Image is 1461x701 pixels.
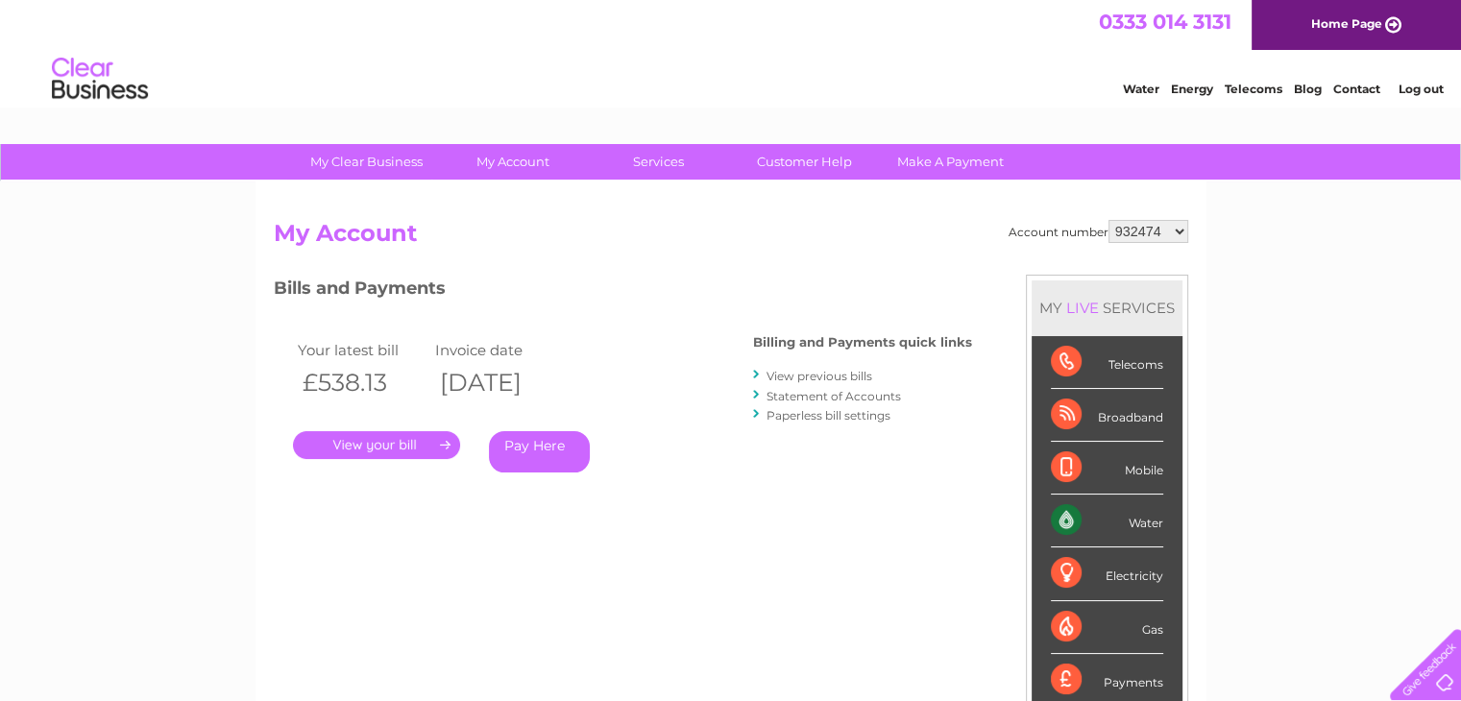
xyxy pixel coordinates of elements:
[753,335,972,350] h4: Billing and Payments quick links
[287,144,446,180] a: My Clear Business
[1051,389,1163,442] div: Broadband
[725,144,884,180] a: Customer Help
[293,337,431,363] td: Your latest bill
[1294,82,1322,96] a: Blog
[489,431,590,472] a: Pay Here
[293,431,460,459] a: .
[1225,82,1282,96] a: Telecoms
[51,50,149,109] img: logo.png
[1051,547,1163,600] div: Electricity
[1398,82,1443,96] a: Log out
[1123,82,1159,96] a: Water
[579,144,738,180] a: Services
[1333,82,1380,96] a: Contact
[274,220,1188,256] h2: My Account
[1051,336,1163,389] div: Telecoms
[767,389,901,403] a: Statement of Accounts
[1051,442,1163,495] div: Mobile
[1062,299,1103,317] div: LIVE
[274,275,972,308] h3: Bills and Payments
[1099,10,1231,34] a: 0333 014 3131
[1171,82,1213,96] a: Energy
[871,144,1030,180] a: Make A Payment
[767,369,872,383] a: View previous bills
[433,144,592,180] a: My Account
[430,337,569,363] td: Invoice date
[1051,601,1163,654] div: Gas
[1009,220,1188,243] div: Account number
[278,11,1185,93] div: Clear Business is a trading name of Verastar Limited (registered in [GEOGRAPHIC_DATA] No. 3667643...
[1032,280,1182,335] div: MY SERVICES
[293,363,431,402] th: £538.13
[767,408,890,423] a: Paperless bill settings
[430,363,569,402] th: [DATE]
[1051,495,1163,547] div: Water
